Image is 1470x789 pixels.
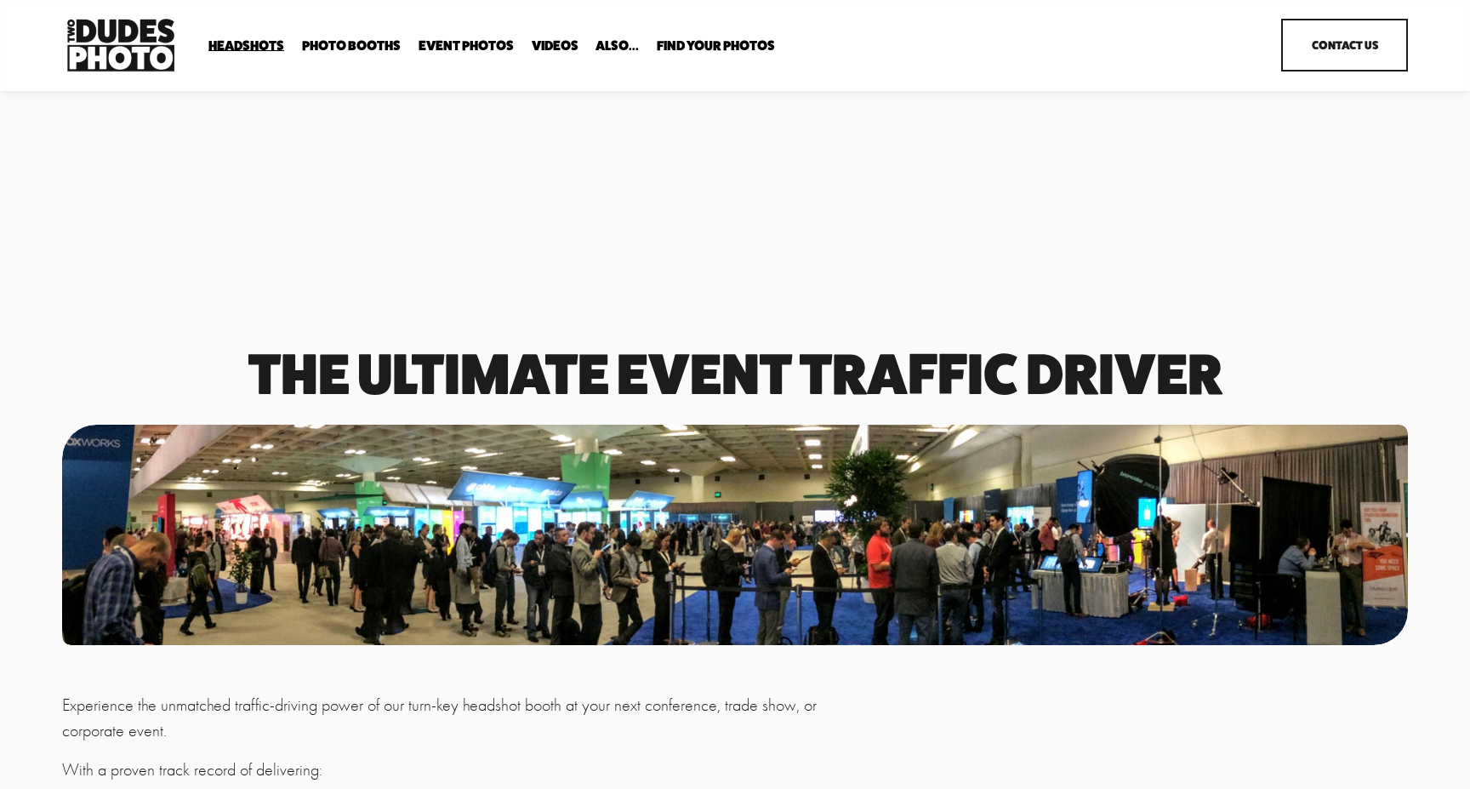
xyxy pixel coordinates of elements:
a: Videos [532,37,578,54]
p: Experience the unmatched traffic-driving power of our turn-key headshot booth at your next confer... [62,693,844,744]
img: Two Dudes Photo | Headshots, Portraits &amp; Photo Booths [62,14,179,76]
a: folder dropdown [595,37,639,54]
p: With a proven track record of delivering: [62,758,844,783]
a: Event Photos [419,37,514,54]
a: folder dropdown [208,37,284,54]
span: Headshots [208,39,284,53]
span: Photo Booths [302,39,401,53]
a: Contact Us [1281,19,1408,71]
h1: The Ultimate event traffic driver [62,348,1409,400]
span: Also... [595,39,639,53]
a: folder dropdown [302,37,401,54]
span: Find Your Photos [657,39,775,53]
a: folder dropdown [657,37,775,54]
